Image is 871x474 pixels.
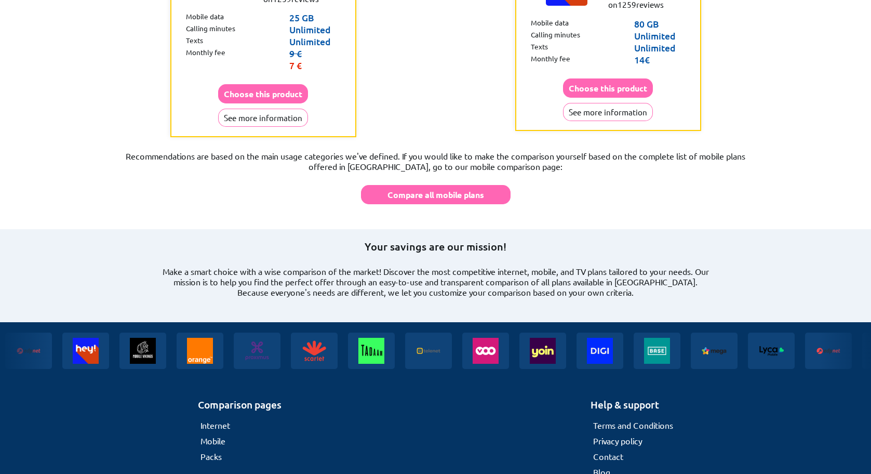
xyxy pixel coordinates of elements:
p: Monthly fee [531,54,570,65]
h2: Comparison pages [198,398,282,412]
img: Tadaam banner logo [348,333,395,369]
button: See more information [218,109,308,127]
img: Edpnet banner logo [5,333,52,369]
a: Choose this product [563,83,653,93]
p: Recommendations are based on the main usage categories we've defined. If you would like to make t... [91,151,781,172]
p: Monthly fee [186,47,225,71]
button: See more information [563,103,653,121]
img: Base banner logo [634,333,680,369]
img: Mobile vikings banner logo [119,333,166,369]
p: Calling minutes [531,30,580,42]
p: Mobile data [531,18,569,30]
p: Make a smart choice with a wise comparison of the market! Discover the most competitive internet,... [124,266,747,297]
img: Proximus banner logo [234,333,280,369]
button: Compare all mobile plans [361,185,511,204]
p: Unlimited [634,42,685,54]
p: Texts [186,35,203,47]
img: Scarlet banner logo [291,333,338,369]
p: 14€ [634,54,685,65]
s: 9 € [289,47,302,59]
h2: Help & support [591,398,673,412]
img: Mega banner logo [691,333,738,369]
button: Choose this product [563,78,653,98]
img: Telenet banner logo [405,333,452,369]
a: Compare all mobile plans [361,180,511,204]
p: Mobile data [186,11,224,23]
img: Voo banner logo [462,333,509,369]
img: Yoin banner logo [519,333,566,369]
p: Unlimited [289,35,340,47]
img: Orange banner logo [177,333,223,369]
p: Unlimited [289,23,340,35]
span: 7 € [289,59,302,71]
a: Packs [200,451,222,462]
a: See more information [218,113,308,123]
h3: Your savings are our mission! [365,240,506,254]
a: Choose this product [218,89,308,99]
p: Texts [531,42,548,54]
p: 25 GB [289,11,340,23]
a: Terms and Conditions [593,420,673,430]
button: Choose this product [218,84,308,103]
img: Lycamobile banner logo [748,333,795,369]
p: Unlimited [634,30,685,42]
img: Heytelecom banner logo [62,333,109,369]
a: See more information [563,107,653,117]
a: Internet [200,420,230,430]
a: Mobile [200,436,225,446]
img: Digi banner logo [577,333,623,369]
p: Calling minutes [186,23,235,35]
p: 80 GB [634,18,685,30]
a: Privacy policy [593,436,642,446]
img: Edpnet banner logo [805,333,852,369]
a: Contact [593,451,623,462]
